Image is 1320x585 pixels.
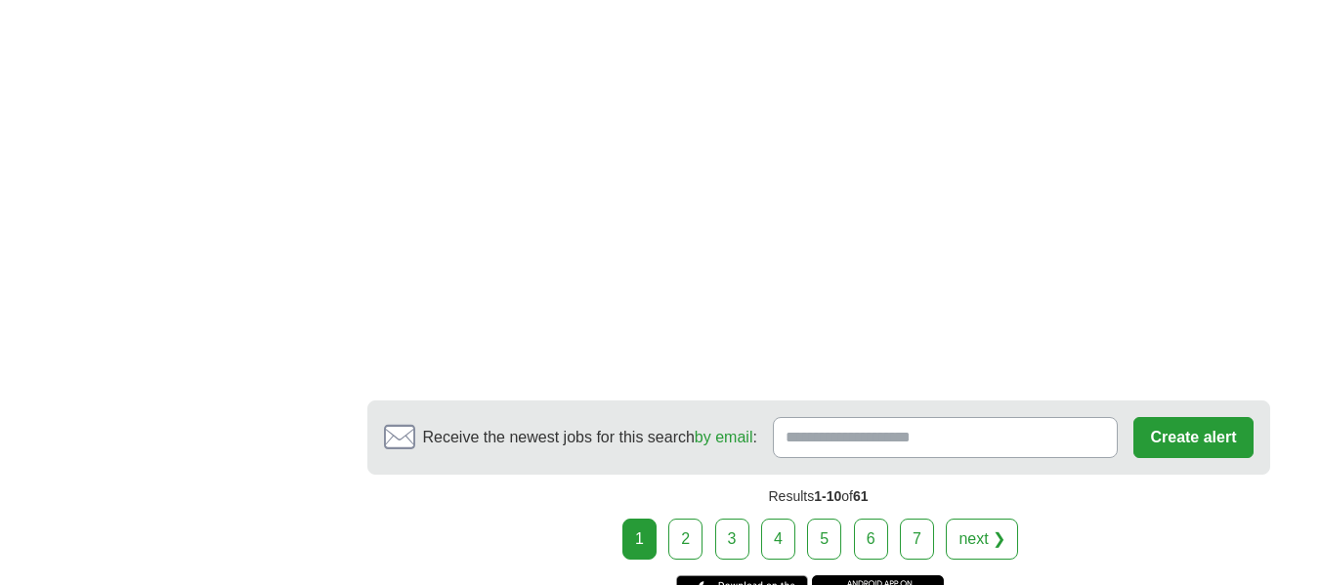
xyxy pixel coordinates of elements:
a: 7 [900,519,934,560]
a: 3 [715,519,749,560]
a: 5 [807,519,841,560]
div: Results of [367,475,1270,519]
div: 1 [622,519,657,560]
a: next ❯ [946,519,1018,560]
span: 1-10 [814,488,841,504]
a: 4 [761,519,795,560]
a: 6 [854,519,888,560]
span: 61 [853,488,869,504]
button: Create alert [1133,417,1253,458]
a: 2 [668,519,703,560]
